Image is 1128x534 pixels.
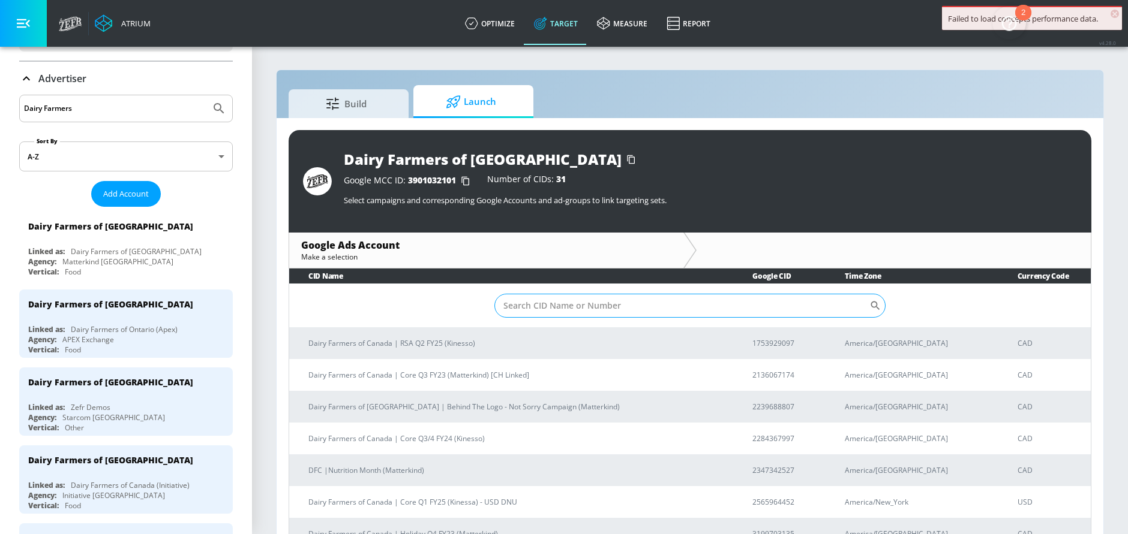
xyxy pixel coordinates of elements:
[733,268,826,283] th: Google CID
[28,345,59,355] div: Vertical:
[65,267,81,277] div: Food
[28,454,193,466] div: Dairy Farmers of [GEOGRAPHIC_DATA]
[845,464,988,476] p: America/[GEOGRAPHIC_DATA]
[308,496,724,508] p: Dairy Farmers of Canada | Core Q1 FY25 (Kinessa) - USD DNU
[752,369,816,381] p: 2136067174
[71,402,110,412] div: Zefr Demos
[344,149,622,169] div: Dairy Farmers of [GEOGRAPHIC_DATA]
[28,267,59,277] div: Vertical:
[1018,369,1081,381] p: CAD
[494,294,869,318] input: Search CID Name or Number
[62,257,173,267] div: Matterkind [GEOGRAPHIC_DATA]
[524,2,587,45] a: Target
[28,298,193,310] div: Dairy Farmers of [GEOGRAPHIC_DATA]
[587,2,657,45] a: measure
[308,432,724,445] p: Dairy Farmers of Canada | Core Q3/4 FY24 (Kinesso)
[28,246,65,257] div: Linked as:
[62,334,114,345] div: APEX Exchange
[494,294,886,318] div: Search CID Name or Number
[1018,496,1081,508] p: USD
[845,432,988,445] p: America/[GEOGRAPHIC_DATA]
[28,324,65,334] div: Linked as:
[206,95,232,122] button: Submit Search
[845,337,988,349] p: America/[GEOGRAPHIC_DATA]
[28,500,59,511] div: Vertical:
[344,175,475,187] div: Google MCC ID:
[1021,13,1025,28] div: 2
[65,500,81,511] div: Food
[19,445,233,514] div: Dairy Farmers of [GEOGRAPHIC_DATA]Linked as:Dairy Farmers of Canada (Initiative)Agency:Initiative...
[301,239,671,252] div: Google Ads Account
[455,2,524,45] a: optimize
[62,412,165,423] div: Starcom [GEOGRAPHIC_DATA]
[19,62,233,95] div: Advertiser
[71,324,178,334] div: Dairy Farmers of Ontario (Apex)
[19,212,233,280] div: Dairy Farmers of [GEOGRAPHIC_DATA]Linked as:Dairy Farmers of [GEOGRAPHIC_DATA]Agency:Matterkind [...
[116,18,151,29] div: Atrium
[95,14,151,32] a: Atrium
[34,137,60,145] label: Sort By
[19,289,233,358] div: Dairy Farmers of [GEOGRAPHIC_DATA]Linked as:Dairy Farmers of Ontario (Apex)Agency:APEX ExchangeVe...
[62,490,165,500] div: Initiative [GEOGRAPHIC_DATA]
[28,334,56,345] div: Agency:
[19,367,233,436] div: Dairy Farmers of [GEOGRAPHIC_DATA]Linked as:Zefr DemosAgency:Starcom [GEOGRAPHIC_DATA]Vertical:Other
[65,423,84,433] div: Other
[1099,40,1116,46] span: v 4.28.0
[845,369,988,381] p: America/[GEOGRAPHIC_DATA]
[948,13,1116,24] div: Failed to load concepts performance data.
[752,432,816,445] p: 2284367997
[308,337,724,349] p: Dairy Farmers of Canada | RSA Q2 FY25 (Kinesso)
[752,496,816,508] p: 2565964452
[28,376,193,388] div: Dairy Farmers of [GEOGRAPHIC_DATA]
[301,89,392,118] span: Build
[826,268,998,283] th: Time Zone
[556,173,566,185] span: 31
[487,175,566,187] div: Number of CIDs:
[65,345,81,355] div: Food
[657,2,720,45] a: Report
[998,268,1091,283] th: Currency Code
[752,337,816,349] p: 1753929097
[289,233,683,268] div: Google Ads AccountMake a selection
[752,464,816,476] p: 2347342527
[308,400,724,413] p: Dairy Farmers of [GEOGRAPHIC_DATA] | Behind The Logo - Not Sorry Campaign (Matterkind)
[1018,400,1081,413] p: CAD
[992,6,1026,40] button: Open Resource Center, 2 new notifications
[1018,337,1081,349] p: CAD
[845,400,988,413] p: America/[GEOGRAPHIC_DATA]
[28,480,65,490] div: Linked as:
[1018,464,1081,476] p: CAD
[344,195,1077,206] p: Select campaigns and corresponding Google Accounts and ad-groups to link targeting sets.
[38,72,86,85] p: Advertiser
[301,252,671,262] div: Make a selection
[28,402,65,412] div: Linked as:
[28,257,56,267] div: Agency:
[71,246,202,257] div: Dairy Farmers of [GEOGRAPHIC_DATA]
[103,187,149,201] span: Add Account
[91,181,161,207] button: Add Account
[28,412,56,423] div: Agency:
[28,221,193,232] div: Dairy Farmers of [GEOGRAPHIC_DATA]
[845,496,988,508] p: America/New_York
[752,400,816,413] p: 2239688807
[71,480,190,490] div: Dairy Farmers of Canada (Initiative)
[19,141,233,171] div: A-Z
[28,423,59,433] div: Vertical:
[1018,432,1081,445] p: CAD
[24,101,206,116] input: Search by name
[28,490,56,500] div: Agency:
[408,174,456,186] span: 3901032101
[308,369,724,381] p: Dairy Farmers of Canada | Core Q3 FY23 (Matterkind) [CH Linked]
[1111,10,1119,18] span: ×
[289,268,733,283] th: CID Name
[308,464,724,476] p: DFC |Nutrition Month (Matterkind)
[425,88,517,116] span: Launch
